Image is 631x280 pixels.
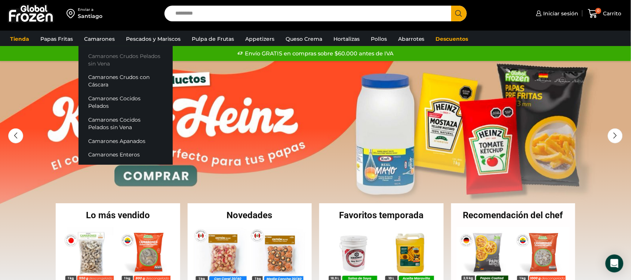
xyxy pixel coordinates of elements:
a: Camarones Crudos con Cáscara [79,70,173,92]
a: Pescados y Mariscos [122,32,184,46]
a: Hortalizas [330,32,363,46]
img: address-field-icon.svg [67,7,78,20]
div: Enviar a [78,7,102,12]
a: Queso Crema [282,32,326,46]
div: Open Intercom Messenger [606,255,624,273]
a: Appetizers [241,32,278,46]
a: Descuentos [432,32,472,46]
span: Iniciar sesión [542,10,579,17]
a: Camarones [80,32,118,46]
a: Abarrotes [394,32,428,46]
a: Camarones Enteros [79,148,173,162]
a: Tienda [6,32,33,46]
a: Camarones Apanados [79,134,173,148]
div: Previous slide [8,128,23,143]
h2: Recomendación del chef [451,211,576,220]
h2: Novedades [188,211,312,220]
span: Carrito [601,10,622,17]
a: Camarones Crudos Pelados sin Vena [79,49,173,70]
a: Camarones Cocidos Pelados [79,92,173,113]
button: Search button [451,6,467,21]
a: Iniciar sesión [534,6,579,21]
a: Pollos [367,32,391,46]
h2: Favoritos temporada [319,211,444,220]
a: Papas Fritas [37,32,77,46]
span: 0 [595,8,601,14]
a: Pulpa de Frutas [188,32,238,46]
div: Next slide [608,128,623,143]
a: Camarones Cocidos Pelados sin Vena [79,113,173,134]
h2: Lo más vendido [56,211,180,220]
a: 0 Carrito [586,5,624,22]
div: Santiago [78,12,102,20]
